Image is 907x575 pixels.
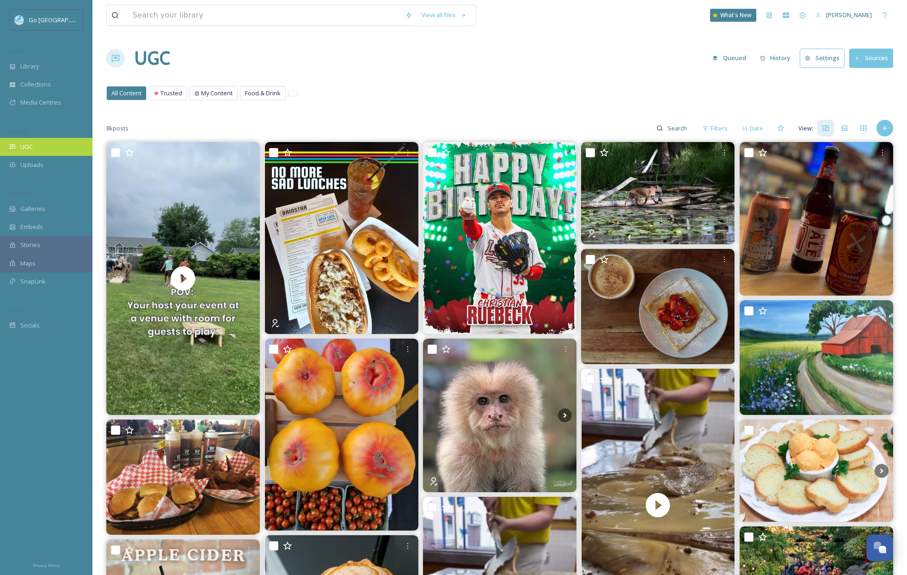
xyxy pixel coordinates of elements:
span: Media Centres [20,98,61,107]
button: Settings [800,49,845,68]
img: GoGreatLogo_MISkies_RegionalTrails%20%281%29.png [15,15,24,25]
input: Search [663,119,693,137]
img: Happy Birthday, Christian! 🥳 [423,142,576,334]
button: Queued [708,49,751,67]
span: Privacy Policy [33,563,60,569]
span: WIDGETS [9,190,31,197]
button: Open Chat [866,534,893,561]
img: We’ve set the table for you! And we’re continuing our Happy Hour deals!!! 20% off crêpes & 50% of... [581,249,735,364]
span: Go [GEOGRAPHIC_DATA] [29,15,97,24]
span: Galleries [20,204,45,213]
img: Which is your favorite Wing Wednesday meal? Pulled Pork sliders or Jumbo Wings??? [106,420,260,535]
img: Join us for Painting with Merry Feith in September and take home your version of this country roa... [740,300,893,415]
span: All Content [111,89,141,98]
a: [PERSON_NAME] [811,6,876,24]
img: We’re here to brighten your day with fresh, satisfying eats that hit the spot. 🍔🥗🍟 #MidlandRestau... [265,142,418,334]
a: Privacy Policy [33,559,60,570]
img: thumbnail [106,142,260,415]
a: Queued [708,49,755,67]
span: Socials [20,321,40,330]
span: MEDIA [9,48,25,55]
img: Happy #WorldBeardDay which of our bearded animals do you think is rockin' the best goatee?? (pun ... [423,339,576,492]
span: SOCIALS [9,307,28,314]
span: Maps [20,259,36,268]
a: History [755,49,800,67]
button: Sources [849,49,893,68]
video: From cornhole to croquet, we've got the outdoor space for your guests to have fun together. What'... [106,142,260,415]
span: SnapLink [20,277,46,286]
span: My Content [201,89,233,98]
span: 8k posts [106,124,129,133]
span: Uploads [20,161,43,169]
span: Embeds [20,223,43,231]
span: UGC [20,142,33,151]
span: Filters [711,124,728,133]
a: UGC [134,44,170,72]
img: Zehnder's Garlic Toast is a true classic—crispy, buttery, and the perfect compliment to our world... [740,420,893,522]
img: Tis’ the season here at the_diamondjims Just got in the Pumpkin Ale from #wholehogbrewery, The Ic... [740,142,893,296]
span: Trusted [160,89,182,98]
img: CNC's Visitor Center will be closed tomorrow (9/4) due to an all staff training event. Trails and... [581,142,735,244]
span: Collections [20,80,51,89]
a: Settings [800,49,849,68]
span: Library [20,62,39,71]
span: Food & Drink [245,89,281,98]
button: History [755,49,796,67]
span: View: [798,124,813,133]
span: Stories [20,241,40,249]
span: Date [750,124,763,133]
span: [PERSON_NAME] [826,11,872,19]
img: Thanks for another great market day!!! See you Saturday, Midland!! Rain or shine [265,339,418,531]
span: COLLECT [9,128,29,135]
a: View all files [417,6,471,24]
input: Search your library [128,5,400,25]
a: What's New [710,9,756,22]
